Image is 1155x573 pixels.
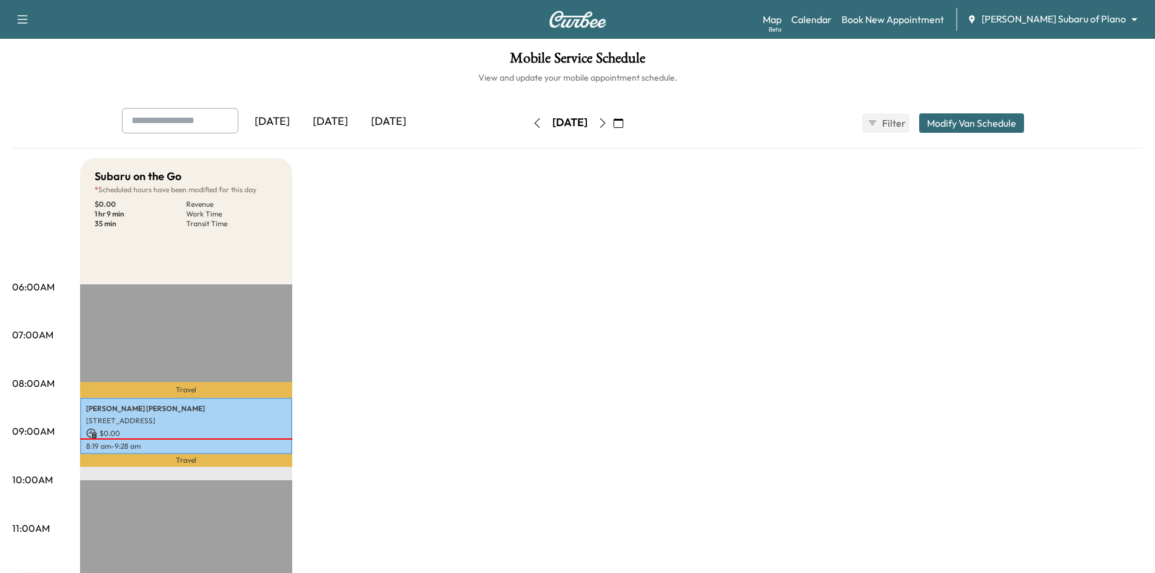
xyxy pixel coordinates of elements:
p: 06:00AM [12,280,55,294]
div: [DATE] [360,108,418,136]
p: 1 hr 9 min [95,209,186,219]
div: [DATE] [301,108,360,136]
p: Revenue [186,199,278,209]
a: MapBeta [763,12,782,27]
div: [DATE] [243,108,301,136]
p: 09:00AM [12,424,55,438]
button: Modify Van Schedule [919,113,1024,133]
p: 08:00AM [12,376,55,390]
h1: Mobile Service Schedule [12,51,1143,72]
h5: Subaru on the Go [95,168,181,185]
button: Filter [862,113,909,133]
div: Beta [769,25,782,34]
span: Filter [882,116,904,130]
p: 07:00AM [12,327,53,342]
a: Calendar [791,12,832,27]
p: Transit Time [186,219,278,229]
p: 10:00AM [12,472,53,487]
p: $ 0.00 [86,428,286,439]
p: [STREET_ADDRESS] [86,416,286,426]
h6: View and update your mobile appointment schedule. [12,72,1143,84]
p: 35 min [95,219,186,229]
p: Work Time [186,209,278,219]
a: Book New Appointment [842,12,944,27]
span: [PERSON_NAME] Subaru of Plano [982,12,1126,26]
p: 8:19 am - 9:28 am [86,441,286,451]
p: 11:00AM [12,521,50,535]
img: Curbee Logo [549,11,607,28]
p: Scheduled hours have been modified for this day [95,185,278,195]
p: Travel [80,454,292,467]
div: [DATE] [552,115,588,130]
p: $ 0.00 [95,199,186,209]
p: Travel [80,382,292,398]
p: [PERSON_NAME] [PERSON_NAME] [86,404,286,414]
